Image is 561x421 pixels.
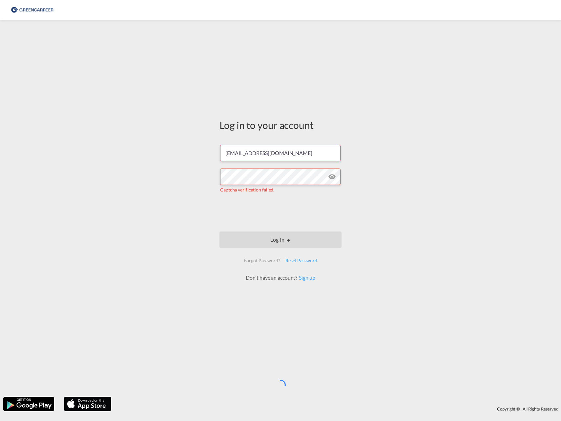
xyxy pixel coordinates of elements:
[114,403,561,414] div: Copyright © . All Rights Reserved
[283,255,320,267] div: Reset Password
[241,255,282,267] div: Forgot Password?
[239,274,322,281] div: Don't have an account?
[220,145,341,161] input: Enter email/phone number
[220,187,274,192] span: Captcha verification failed.
[219,118,342,132] div: Log in to your account
[3,396,55,412] img: google.png
[297,274,315,281] a: Sign up
[63,396,112,412] img: apple.png
[10,3,54,17] img: b0b18ec08afe11efb1d4932555f5f09d.png
[328,173,336,181] md-icon: icon-eye-off
[219,231,342,248] button: LOGIN
[231,199,330,225] iframe: reCAPTCHA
